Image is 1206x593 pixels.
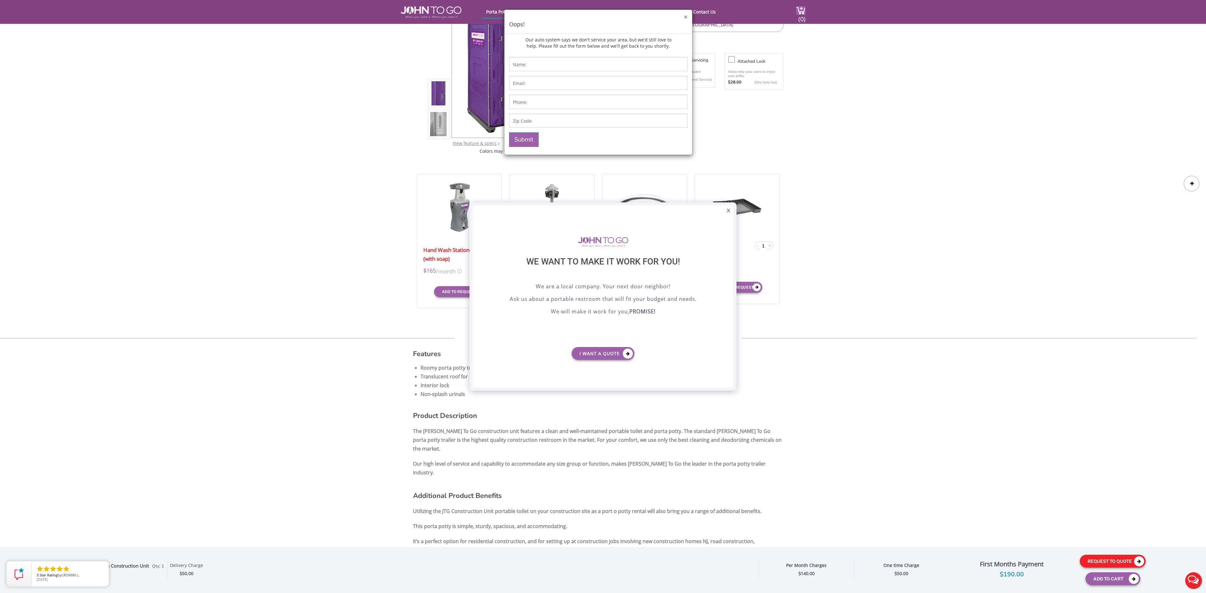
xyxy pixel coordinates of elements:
[513,61,527,68] label: Name:
[513,80,526,87] label: Email:
[43,565,50,573] li: 
[56,565,63,573] li: 
[1181,568,1206,593] button: Live Chat
[37,573,39,577] span: 5
[509,20,687,29] h4: Oops!
[62,565,70,573] li: 
[62,573,79,577] span: LROMIM L.
[49,565,57,573] li: 
[36,565,44,573] li: 
[37,577,48,582] span: [DATE]
[13,568,25,580] img: Review Rating
[513,99,527,105] label: Phone:
[513,118,533,124] label: Zip Code:
[684,14,687,20] button: ×
[40,573,57,577] span: Star Rating
[504,52,692,155] form: Contact form
[509,132,539,147] button: Submit
[37,573,104,578] span: by
[524,34,672,52] p: Our auto system says we don't service your area, but we'd still love to help. Please fill out the...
